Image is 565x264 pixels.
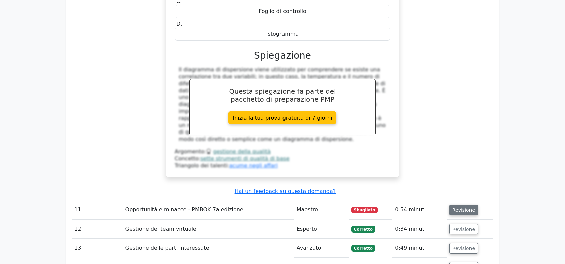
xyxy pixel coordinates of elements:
[449,205,478,215] button: Revisione
[74,206,81,213] font: 11
[395,226,426,232] font: 0:34 minuti
[175,155,200,162] font: Concetto:
[74,226,81,232] font: 12
[297,226,317,232] font: Esperto
[395,245,426,251] font: 0:49 minuti
[176,21,182,27] font: D.
[228,111,336,124] a: Inizia la tua prova gratuita di 7 giorni
[179,66,386,142] font: Il diagramma di dispersione viene utilizzato per comprendere se esiste una correlazione tra due v...
[213,148,271,155] a: gestione della qualità
[259,8,306,14] font: Foglio di controllo
[125,245,209,251] font: Gestione delle parti interessate
[297,245,321,251] font: Avanzato
[449,243,478,254] button: Revisione
[125,206,243,213] font: Opportunità e minacce - PMBOK 7a edizione
[74,245,81,251] font: 13
[229,162,278,169] a: acume negli affari
[354,208,375,212] font: Sbagliato
[395,206,426,213] font: 0:54 minuti
[125,226,196,232] font: Gestione del team virtuale
[200,155,289,162] a: sette strumenti di qualità di base
[449,224,478,234] button: Revisione
[354,227,373,232] font: Corretto
[354,246,373,251] font: Corretto
[175,148,206,155] font: Argomento:
[235,188,336,194] a: Hai un feedback su questa domanda?
[452,246,475,251] font: Revisione
[297,206,318,213] font: Maestro
[175,162,229,169] font: Triangolo dei talenti:
[452,207,475,213] font: Revisione
[452,226,475,232] font: Revisione
[254,50,311,61] font: Spiegazione
[266,31,299,37] font: Istogramma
